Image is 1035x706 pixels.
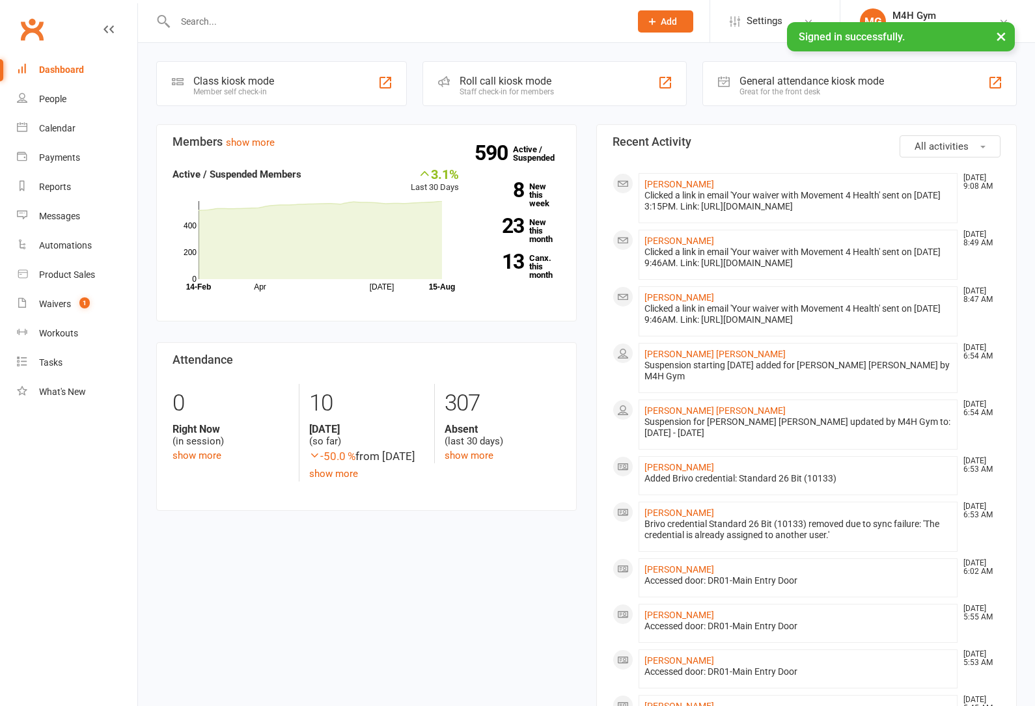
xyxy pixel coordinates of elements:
div: Added Brivo credential: Standard 26 Bit (10133) [644,473,952,484]
time: [DATE] 8:49 AM [957,230,1000,247]
div: Last 30 Days [411,167,459,195]
div: (last 30 days) [445,423,560,448]
div: Dashboard [39,64,84,75]
div: Waivers [39,299,71,309]
h3: Attendance [172,353,560,366]
a: [PERSON_NAME] [644,292,714,303]
time: [DATE] 6:54 AM [957,344,1000,360]
div: Suspension starting [DATE] added for [PERSON_NAME] [PERSON_NAME] by M4H Gym [644,360,952,382]
button: × [989,22,1013,50]
a: [PERSON_NAME] [PERSON_NAME] [644,405,786,416]
div: (in session) [172,423,289,448]
div: Great for the front desk [739,87,884,96]
a: Waivers 1 [17,290,137,319]
span: Add [661,16,677,27]
a: show more [226,137,275,148]
a: Product Sales [17,260,137,290]
a: [PERSON_NAME] [644,610,714,620]
div: 3.1% [411,167,459,181]
div: Product Sales [39,269,95,280]
div: Staff check-in for members [460,87,554,96]
button: Add [638,10,693,33]
time: [DATE] 9:08 AM [957,174,1000,191]
span: All activities [915,141,969,152]
div: Accessed door: DR01-Main Entry Door [644,575,952,586]
span: Signed in successfully. [799,31,905,43]
div: Reports [39,182,71,192]
div: Clicked a link in email 'Your waiver with Movement 4 Health' sent on [DATE] 9:46AM. Link: [URL][D... [644,303,952,325]
div: Member self check-in [193,87,274,96]
div: Accessed door: DR01-Main Entry Door [644,621,952,632]
span: -50.0 % [309,450,355,463]
div: Movement 4 Health [892,21,971,33]
strong: 23 [478,216,524,236]
a: 13Canx. this month [478,254,561,279]
a: Workouts [17,319,137,348]
div: M4H Gym [892,10,971,21]
div: Roll call kiosk mode [460,75,554,87]
a: Tasks [17,348,137,377]
time: [DATE] 8:47 AM [957,287,1000,304]
a: Payments [17,143,137,172]
button: All activities [900,135,1000,157]
div: What's New [39,387,86,397]
a: Reports [17,172,137,202]
a: [PERSON_NAME] [644,236,714,246]
div: Brivo credential Standard 26 Bit (10133) removed due to sync failure: 'The credential is already ... [644,519,952,541]
span: Settings [747,7,782,36]
a: show more [309,468,358,480]
time: [DATE] 6:53 AM [957,502,1000,519]
a: [PERSON_NAME] [644,508,714,518]
input: Search... [171,12,621,31]
div: Clicked a link in email 'Your waiver with Movement 4 Health' sent on [DATE] 3:15PM. Link: [URL][D... [644,190,952,212]
a: Dashboard [17,55,137,85]
div: Class kiosk mode [193,75,274,87]
div: Clicked a link in email 'Your waiver with Movement 4 Health' sent on [DATE] 9:46AM. Link: [URL][D... [644,247,952,269]
a: Automations [17,231,137,260]
div: 0 [172,384,289,423]
time: [DATE] 6:54 AM [957,400,1000,417]
a: 590Active / Suspended [513,135,570,172]
a: People [17,85,137,114]
div: Workouts [39,328,78,338]
strong: 13 [478,252,524,271]
div: Messages [39,211,80,221]
strong: Active / Suspended Members [172,169,301,180]
div: Accessed door: DR01-Main Entry Door [644,666,952,677]
strong: 590 [475,143,513,163]
a: [PERSON_NAME] [644,655,714,666]
div: Tasks [39,357,62,368]
time: [DATE] 6:53 AM [957,457,1000,474]
a: 8New this week [478,182,561,208]
div: Automations [39,240,92,251]
a: 23New this month [478,218,561,243]
time: [DATE] 6:02 AM [957,559,1000,576]
a: [PERSON_NAME] [PERSON_NAME] [644,349,786,359]
a: [PERSON_NAME] [644,462,714,472]
div: People [39,94,66,104]
a: Clubworx [16,13,48,46]
div: MG [860,8,886,34]
strong: Right Now [172,423,289,435]
strong: Absent [445,423,560,435]
h3: Members [172,135,560,148]
time: [DATE] 5:53 AM [957,650,1000,667]
time: [DATE] 5:55 AM [957,604,1000,621]
a: [PERSON_NAME] [644,564,714,575]
div: from [DATE] [309,448,425,465]
div: Payments [39,152,80,163]
a: show more [445,450,493,461]
h3: Recent Activity [613,135,1000,148]
a: What's New [17,377,137,407]
div: General attendance kiosk mode [739,75,884,87]
a: Messages [17,202,137,231]
a: [PERSON_NAME] [644,179,714,189]
div: (so far) [309,423,425,448]
a: show more [172,450,221,461]
strong: 8 [478,180,524,200]
span: 1 [79,297,90,308]
div: Suspension for [PERSON_NAME] [PERSON_NAME] updated by M4H Gym to: [DATE] - [DATE] [644,416,952,439]
div: Calendar [39,123,76,133]
div: 307 [445,384,560,423]
a: Calendar [17,114,137,143]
